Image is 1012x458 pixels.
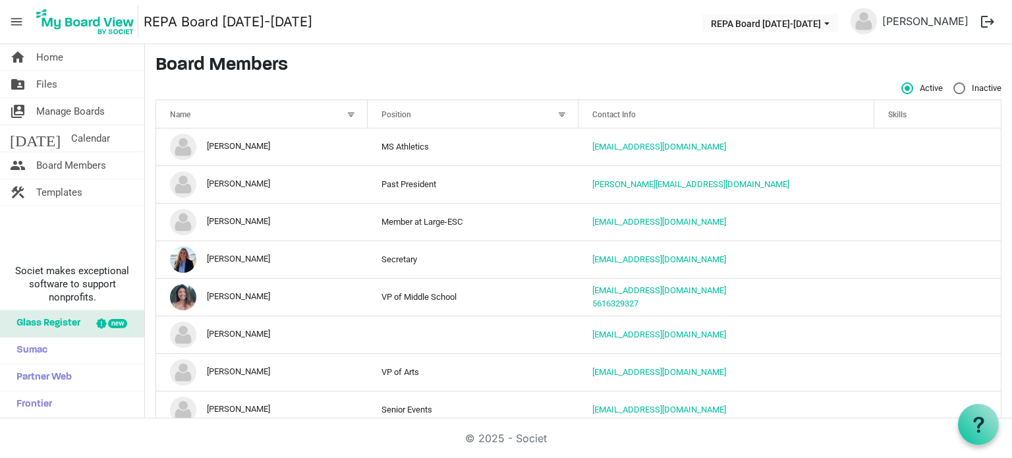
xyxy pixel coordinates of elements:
[155,55,1001,77] h3: Board Members
[36,71,57,98] span: Files
[874,391,1001,428] td: is template cell column header Skills
[170,397,196,423] img: no-profile-picture.svg
[702,14,838,32] button: REPA Board 2025-2026 dropdownbutton
[156,241,368,278] td: Amy Brown is template cell column header Name
[10,71,26,98] span: folder_shared
[170,322,196,348] img: no-profile-picture.svg
[874,203,1001,241] td: is template cell column header Skills
[71,125,110,152] span: Calendar
[144,9,312,35] a: REPA Board [DATE]-[DATE]
[381,110,411,119] span: Position
[465,432,547,445] a: © 2025 - Societ
[170,359,196,386] img: no-profile-picture.svg
[888,110,907,119] span: Skills
[592,179,789,189] a: [PERSON_NAME][EMAIL_ADDRESS][DOMAIN_NAME]
[36,152,106,179] span: Board Members
[592,329,726,339] a: [EMAIL_ADDRESS][DOMAIN_NAME]
[578,165,874,203] td: allisonholly@me.com is template cell column header Contact Info
[592,142,726,152] a: [EMAIL_ADDRESS][DOMAIN_NAME]
[592,367,726,377] a: [EMAIL_ADDRESS][DOMAIN_NAME]
[578,353,874,391] td: cbrooke1@gmail.com is template cell column header Contact Info
[874,316,1001,353] td: is template cell column header Skills
[592,299,638,308] a: 5616329327
[368,353,579,391] td: VP of Arts column header Position
[36,179,82,206] span: Templates
[592,217,726,227] a: [EMAIL_ADDRESS][DOMAIN_NAME]
[32,5,138,38] img: My Board View Logo
[592,405,726,415] a: [EMAIL_ADDRESS][DOMAIN_NAME]
[156,353,368,391] td: Brooke Hoenig is template cell column header Name
[592,254,726,264] a: [EMAIL_ADDRESS][DOMAIN_NAME]
[578,203,874,241] td: alyssa.kriplen@makwork.com is template cell column header Contact Info
[6,264,138,304] span: Societ makes exceptional software to support nonprofits.
[32,5,144,38] a: My Board View Logo
[874,353,1001,391] td: is template cell column header Skills
[156,165,368,203] td: Allison Holly is template cell column header Name
[877,8,974,34] a: [PERSON_NAME]
[170,246,196,273] img: GVxojR11xs49XgbNM-sLDDWjHKO122yGBxu-5YQX9yr1ADdzlG6A4r0x0F6G_grEQxj0HNV2lcBeFAaywZ0f2A_thumb.png
[108,319,127,328] div: new
[874,129,1001,165] td: is template cell column header Skills
[578,241,874,278] td: akeroh@yahoo.com is template cell column header Contact Info
[368,165,579,203] td: Past President column header Position
[874,278,1001,316] td: is template cell column header Skills
[578,391,874,428] td: dbwmartorella@gmail.com is template cell column header Contact Info
[368,203,579,241] td: Member at Large-ESC column header Position
[156,129,368,165] td: Alexis Wagner is template cell column header Name
[156,203,368,241] td: Alyssa Kriplen is template cell column header Name
[10,44,26,71] span: home
[10,310,80,337] span: Glass Register
[36,44,63,71] span: Home
[156,391,368,428] td: Dana Martorella is template cell column header Name
[170,110,190,119] span: Name
[170,209,196,235] img: no-profile-picture.svg
[874,165,1001,203] td: is template cell column header Skills
[170,134,196,160] img: no-profile-picture.svg
[592,110,636,119] span: Contact Info
[170,171,196,198] img: no-profile-picture.svg
[36,98,105,125] span: Manage Boards
[368,316,579,353] td: column header Position
[578,278,874,316] td: ajs406@hotmail.com5616329327 is template cell column header Contact Info
[10,364,72,391] span: Partner Web
[4,9,29,34] span: menu
[368,278,579,316] td: VP of Middle School column header Position
[368,241,579,278] td: Secretary column header Position
[170,284,196,310] img: YcOm1LtmP80IA-PKU6h1PJ--Jn-4kuVIEGfr0aR6qQTzM5pdw1I7-_SZs6Ee-9uXvl2a8gAPaoRLVNHcOWYtXg_thumb.png
[368,129,579,165] td: MS Athletics column header Position
[10,125,61,152] span: [DATE]
[578,129,874,165] td: aswagner93@aol.com is template cell column header Contact Info
[368,391,579,428] td: Senior Events column header Position
[10,98,26,125] span: switch_account
[156,316,368,353] td: Angelina Kaye is template cell column header Name
[10,152,26,179] span: people
[901,82,943,94] span: Active
[953,82,1001,94] span: Inactive
[10,337,47,364] span: Sumac
[974,8,1001,36] button: logout
[874,241,1001,278] td: is template cell column header Skills
[10,179,26,206] span: construction
[592,285,726,295] a: [EMAIL_ADDRESS][DOMAIN_NAME]
[10,391,52,418] span: Frontier
[851,8,877,34] img: no-profile-picture.svg
[156,278,368,316] td: Amy Hadjilogiou is template cell column header Name
[578,316,874,353] td: kaye1839@bellsouth.net is template cell column header Contact Info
